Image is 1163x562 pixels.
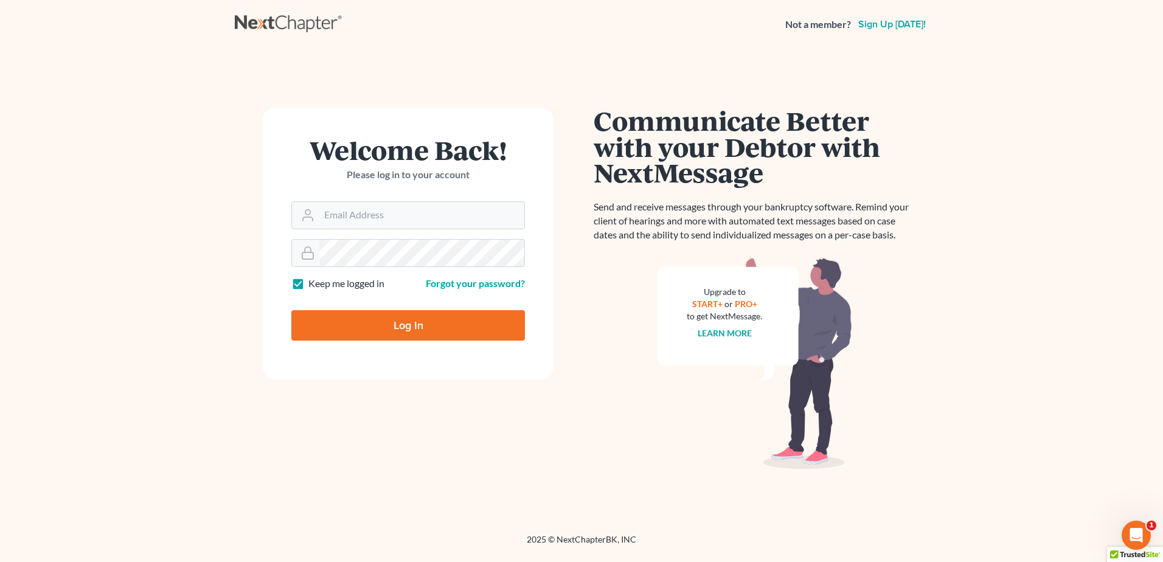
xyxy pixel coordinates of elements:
[426,277,525,289] a: Forgot your password?
[856,19,928,29] a: Sign up [DATE]!
[291,310,525,341] input: Log In
[692,299,723,309] a: START+
[1147,521,1156,530] span: 1
[687,310,762,322] div: to get NextMessage.
[785,18,851,32] strong: Not a member?
[594,200,916,242] p: Send and receive messages through your bankruptcy software. Remind your client of hearings and mo...
[724,299,733,309] span: or
[687,286,762,298] div: Upgrade to
[308,277,384,291] label: Keep me logged in
[594,108,916,186] h1: Communicate Better with your Debtor with NextMessage
[319,202,524,229] input: Email Address
[658,257,852,470] img: nextmessage_bg-59042aed3d76b12b5cd301f8e5b87938c9018125f34e5fa2b7a6b67550977c72.svg
[698,328,752,338] a: Learn more
[735,299,757,309] a: PRO+
[1122,521,1151,550] iframe: Intercom live chat
[235,533,928,555] div: 2025 © NextChapterBK, INC
[291,137,525,163] h1: Welcome Back!
[291,168,525,182] p: Please log in to your account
